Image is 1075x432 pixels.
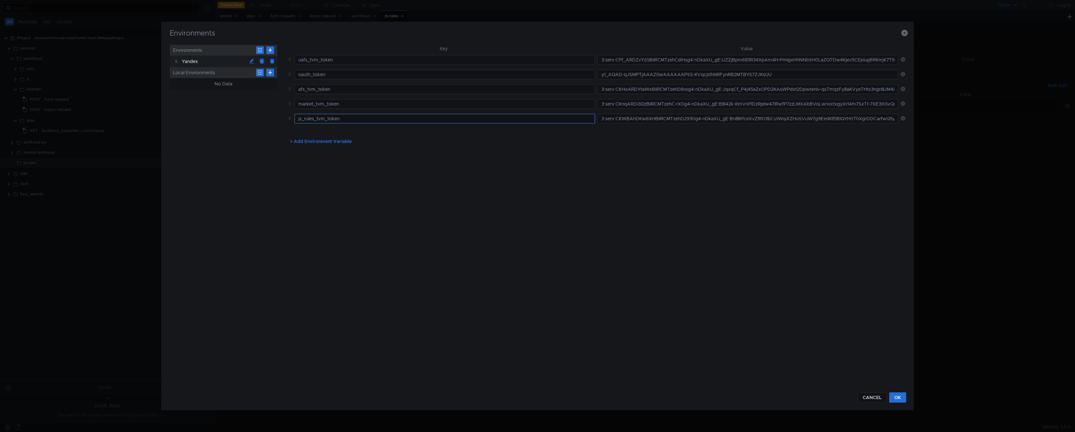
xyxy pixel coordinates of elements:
div: Local Environments [170,67,277,78]
th: Key [292,45,595,52]
div: Yandex [182,56,247,67]
div: Environments [170,45,277,56]
h3: Environments [169,29,906,37]
th: Value [595,45,898,52]
div: No Data [215,80,232,88]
